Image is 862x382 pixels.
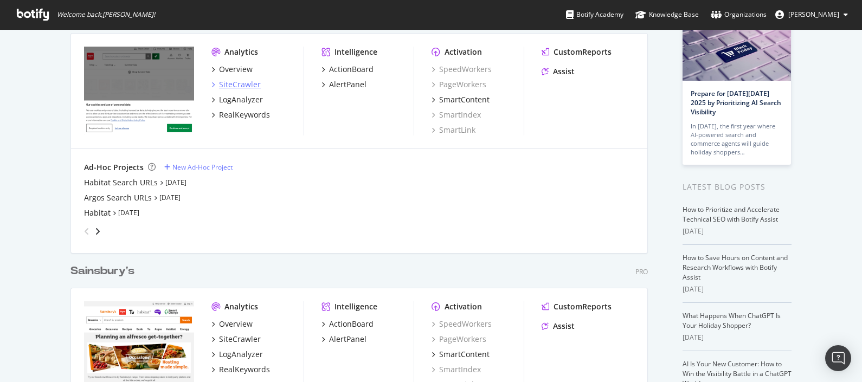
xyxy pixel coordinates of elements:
div: Latest Blog Posts [683,181,792,193]
span: Abhijeet Bhosale [788,10,839,19]
div: angle-left [80,223,94,240]
a: SmartLink [432,125,475,135]
div: CustomReports [554,301,612,312]
div: angle-right [94,226,101,237]
div: Activation [445,301,482,312]
a: What Happens When ChatGPT Is Your Holiday Shopper? [683,311,781,330]
a: PageWorkers [432,334,486,345]
div: Knowledge Base [635,9,699,20]
img: www.argos.co.uk [84,47,194,134]
div: Assist [553,321,575,332]
a: RealKeywords [211,109,270,120]
div: AlertPanel [329,334,366,345]
div: AlertPanel [329,79,366,90]
div: ActionBoard [329,64,374,75]
div: Ad-Hoc Projects [84,162,144,173]
a: Habitat [84,208,111,218]
a: Sainsbury's [70,263,139,279]
div: SmartContent [439,94,490,105]
div: SmartContent [439,349,490,360]
img: Prepare for Black Friday 2025 by Prioritizing AI Search Visibility [683,24,791,81]
a: How to Prioritize and Accelerate Technical SEO with Botify Assist [683,205,780,224]
div: LogAnalyzer [219,349,263,360]
a: Prepare for [DATE][DATE] 2025 by Prioritizing AI Search Visibility [691,89,781,116]
div: Open Intercom Messenger [825,345,851,371]
div: Analytics [224,301,258,312]
a: Assist [542,66,575,77]
div: RealKeywords [219,364,270,375]
div: In [DATE], the first year where AI-powered search and commerce agents will guide holiday shoppers… [691,122,783,157]
a: ActionBoard [321,319,374,329]
div: Organizations [711,9,767,20]
a: How to Save Hours on Content and Research Workflows with Botify Assist [683,253,788,282]
a: New Ad-Hoc Project [164,163,233,172]
span: Welcome back, [PERSON_NAME] ! [57,10,155,19]
div: Intelligence [334,47,377,57]
a: CustomReports [542,47,612,57]
div: New Ad-Hoc Project [172,163,233,172]
a: SmartContent [432,349,490,360]
a: [DATE] [165,178,186,187]
a: RealKeywords [211,364,270,375]
a: SmartContent [432,94,490,105]
a: Overview [211,319,253,329]
a: Habitat Search URLs [84,177,158,188]
div: RealKeywords [219,109,270,120]
div: Assist [553,66,575,77]
a: SmartIndex [432,109,481,120]
a: Argos Search URLs [84,192,152,203]
a: SmartIndex [432,364,481,375]
div: Intelligence [334,301,377,312]
a: ActionBoard [321,64,374,75]
a: AlertPanel [321,79,366,90]
a: LogAnalyzer [211,94,263,105]
div: Pro [635,267,648,276]
a: LogAnalyzer [211,349,263,360]
a: AlertPanel [321,334,366,345]
div: [DATE] [683,333,792,342]
a: SpeedWorkers [432,319,492,329]
a: PageWorkers [432,79,486,90]
div: [DATE] [683,226,792,236]
div: SiteCrawler [219,334,261,345]
a: SpeedWorkers [432,64,492,75]
a: SiteCrawler [211,334,261,345]
div: Overview [219,319,253,329]
div: SiteCrawler [219,79,261,90]
div: ActionBoard [329,319,374,329]
button: [PERSON_NAME] [767,6,857,23]
div: Botify Academy [566,9,623,20]
div: LogAnalyzer [219,94,263,105]
div: Overview [219,64,253,75]
div: [DATE] [683,284,792,294]
a: CustomReports [542,301,612,312]
a: Overview [211,64,253,75]
a: Assist [542,321,575,332]
div: Analytics [224,47,258,57]
div: CustomReports [554,47,612,57]
div: Activation [445,47,482,57]
a: [DATE] [118,208,139,217]
a: SiteCrawler [211,79,261,90]
a: [DATE] [159,193,181,202]
div: Sainsbury's [70,263,134,279]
